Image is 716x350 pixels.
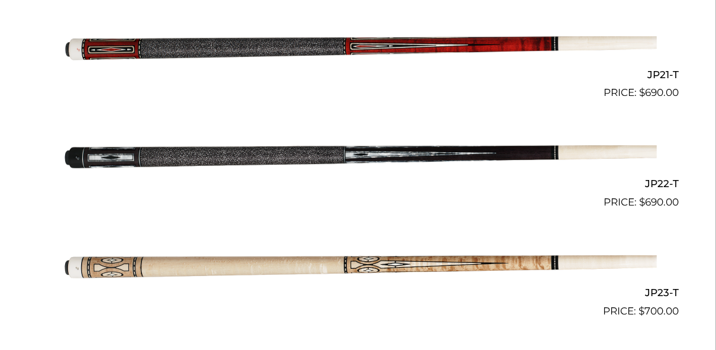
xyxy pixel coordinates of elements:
span: $ [639,86,645,98]
span: $ [639,196,645,208]
h2: JP21-T [37,63,679,85]
a: JP22-T $690.00 [37,105,679,210]
a: JP23-T $700.00 [37,215,679,319]
h2: JP23-T [37,282,679,304]
span: $ [638,305,644,317]
img: JP22-T [59,105,657,205]
bdi: 700.00 [638,305,679,317]
bdi: 690.00 [639,86,679,98]
bdi: 690.00 [639,196,679,208]
img: JP23-T [59,215,657,314]
h2: JP22-T [37,172,679,194]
